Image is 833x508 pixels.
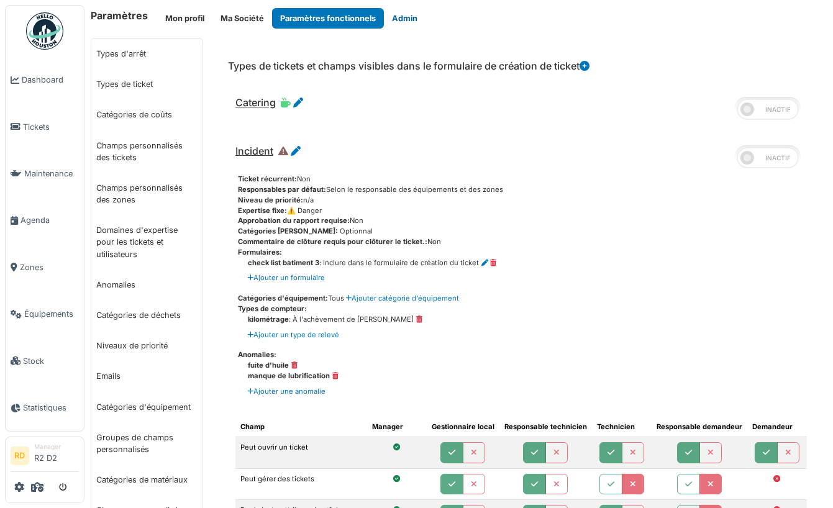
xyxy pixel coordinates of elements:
div: Manager [34,442,79,451]
a: Équipements [6,291,84,337]
a: Catégories de matériaux [91,465,203,495]
a: Statistiques [6,384,84,431]
a: Groupes de champs personnalisés [91,422,203,465]
button: Paramètres fonctionnels [272,8,384,29]
th: Technicien [592,417,652,437]
span: Stock [23,355,79,367]
span: translation missing: fr.report_type.fields.cost_category_modes.optionnal [340,227,373,235]
a: Maintenance [6,150,84,197]
a: Tickets [6,103,84,150]
span: Catégories [PERSON_NAME]: [238,227,338,235]
div: : Inclure dans le formulaire de création du ticket [248,258,479,268]
span: Niveau de priorité: [238,196,303,204]
div: n/a [238,195,807,206]
button: Admin [384,8,426,29]
span: kilométrage [248,315,289,324]
span: Ticket récurrent: [238,175,297,183]
a: Champs personnalisés des tickets [91,130,203,173]
span: Expertise fixe: [238,206,287,215]
h6: Types de tickets et champs visibles dans le formulaire de création de ticket [228,60,589,72]
span: Tickets [23,121,79,133]
span: Anomalies: [238,350,276,359]
span: Formulaires: [238,248,282,256]
th: Gestionnaire local [427,417,499,437]
div: Tous [238,293,807,304]
div: Selon le responsable des équipements et des zones [238,184,807,195]
td: Peut ouvrir un ticket [235,437,367,468]
span: Catering [235,96,276,109]
a: Types d'arrêt [91,39,203,69]
a: Agenda [6,197,84,243]
span: Statistiques [23,402,79,414]
li: R2 D2 [34,442,79,469]
td: Peut gérer des tickets [235,468,367,499]
span: fuite d'huile [248,361,289,370]
div: ⚠️ Danger [238,206,807,216]
span: Commentaire de clôture requis pour clôturer le ticket.: [238,237,427,246]
a: Domaines d'expertise pour les tickets et utilisateurs [91,215,203,270]
a: Emails [91,361,203,391]
span: Approbation du rapport requise: [238,216,350,225]
div: Non [238,174,807,184]
a: Dashboard [6,57,84,103]
a: Ajouter un type de relevé [248,330,339,340]
a: Ajouter une anomalie [248,386,325,397]
h6: Paramètres [91,10,148,22]
div: : À l'achèvement de [PERSON_NAME] [248,314,414,325]
li: RD [11,447,29,465]
img: Badge_color-CXgf-gQk.svg [26,12,63,50]
a: Stock [6,337,84,384]
th: Demandeur [747,417,807,437]
span: manque de lubrification [248,371,330,380]
div: Non [238,215,807,226]
span: Types de compteur: [238,304,307,313]
a: Zones [6,244,84,291]
a: Catégories de déchets [91,300,203,330]
span: Incident [235,145,273,157]
th: Champ [235,417,367,437]
span: Responsables par défaut: [238,185,326,194]
button: Mon profil [157,8,212,29]
th: Responsable demandeur [652,417,747,437]
a: RD ManagerR2 D2 [11,442,79,472]
a: Anomalies [91,270,203,300]
div: Non [238,237,807,247]
th: Manager [367,417,427,437]
a: Niveaux de priorité [91,330,203,361]
span: Catégories d'équipement: [238,294,328,302]
span: Dashboard [22,74,79,86]
a: Ajouter catégorie d'équipement [344,294,459,302]
th: Responsable technicien [499,417,592,437]
span: Agenda [20,214,79,226]
a: Catégories de coûts [91,99,203,130]
a: Catégories d'équipement [91,392,203,422]
a: Champs personnalisés des zones [91,173,203,215]
a: Types de ticket [91,69,203,99]
span: Équipements [24,308,79,320]
span: check list batiment 3 [248,258,319,267]
button: Ma Société [212,8,272,29]
span: Maintenance [24,168,79,179]
span: Zones [20,261,79,273]
a: Ajouter un formulaire [248,273,325,283]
